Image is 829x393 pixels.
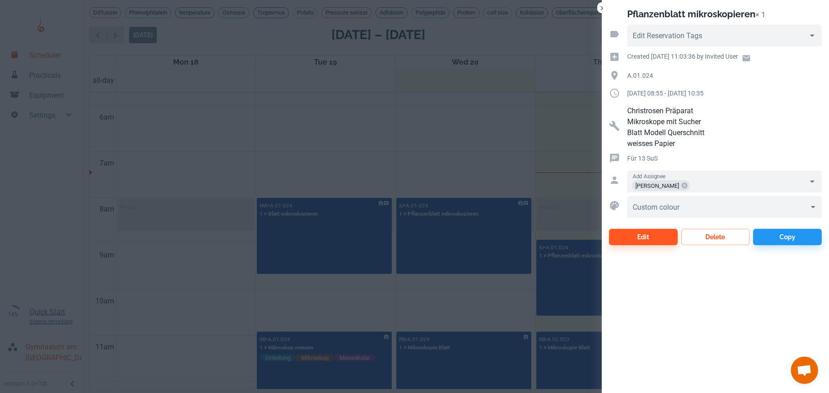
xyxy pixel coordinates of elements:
h2: Pflanzenblatt mikroskopieren [627,9,755,20]
button: Copy [753,229,822,245]
p: [DATE] 08:55 - [DATE] 10:35 [627,88,822,98]
svg: Resources [609,121,620,131]
button: Open [806,175,819,188]
p: Christrosen Präparat [627,106,822,116]
a: Email user [738,50,754,66]
p: weisses Papier [627,138,822,149]
svg: Reservation tags [609,29,620,40]
span: [PERSON_NAME] [632,181,683,191]
p: Für 13 SuS [627,153,822,163]
p: Blatt Modell Querschnitt [627,127,822,138]
svg: Reservation comment [609,153,620,164]
label: Add Assignee [633,172,665,180]
p: × 1 [755,10,765,19]
svg: Custom colour [609,200,620,211]
svg: Assigned to [609,175,620,186]
p: A.01.024 [627,71,822,81]
button: Open [806,29,819,42]
svg: Creation time [609,51,620,62]
p: Created [DATE] 11:03:36 by Invited User [627,51,738,61]
button: Close [597,4,606,13]
button: Edit [609,229,678,245]
button: Delete [681,229,750,245]
svg: Duration [609,88,620,99]
div: ​ [627,196,822,218]
p: Mikroskope mit Sucher [627,116,822,127]
svg: Location [609,70,620,81]
a: Chat öffnen [791,357,818,384]
div: [PERSON_NAME] [632,180,690,191]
